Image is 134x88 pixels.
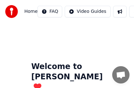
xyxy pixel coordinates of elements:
button: Video Guides [65,6,110,17]
nav: breadcrumb [24,8,38,15]
button: FAQ [38,6,62,17]
span: Home [24,8,38,15]
img: youka [5,5,18,18]
a: 打開聊天 [112,66,130,84]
